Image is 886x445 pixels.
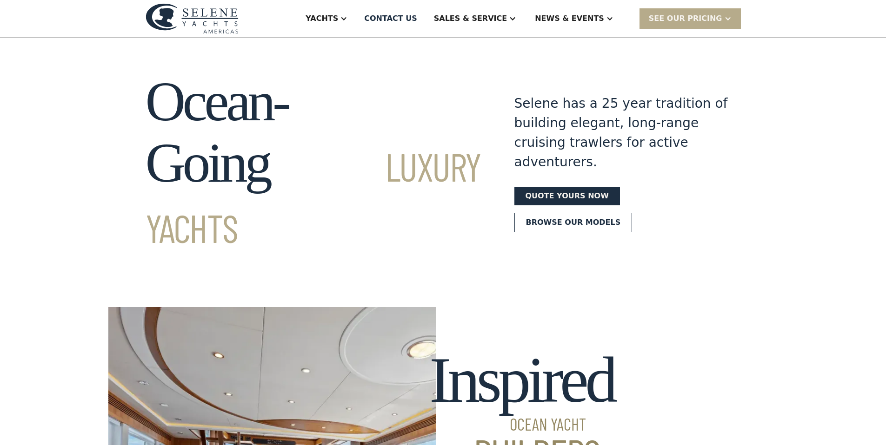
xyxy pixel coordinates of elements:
[146,71,481,255] h1: Ocean-Going
[640,8,741,28] div: SEE Our Pricing
[146,143,481,251] span: Luxury Yachts
[535,13,604,24] div: News & EVENTS
[514,94,728,172] div: Selene has a 25 year tradition of building elegant, long-range cruising trawlers for active adven...
[434,13,507,24] div: Sales & Service
[514,213,633,232] a: Browse our models
[306,13,338,24] div: Yachts
[649,13,722,24] div: SEE Our Pricing
[364,13,417,24] div: Contact US
[514,187,620,205] a: Quote yours now
[429,416,614,432] span: Ocean Yacht
[146,3,239,33] img: logo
